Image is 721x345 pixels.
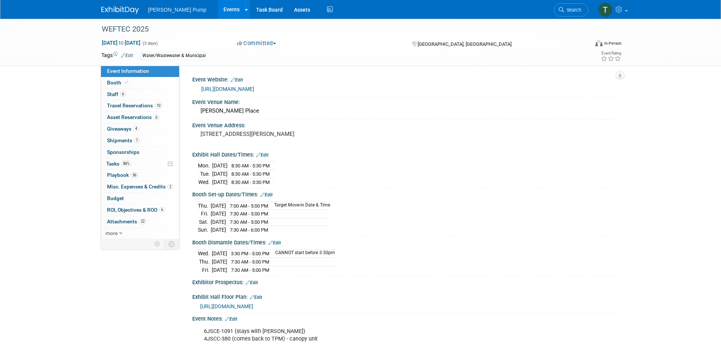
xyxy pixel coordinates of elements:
span: Tasks [106,161,131,167]
span: ROI, Objectives & ROO [107,207,165,213]
a: more [101,228,179,239]
td: [DATE] [211,226,226,234]
td: Thu. [198,202,211,210]
span: 8:30 AM - 5:30 PM [231,163,270,169]
a: Edit [231,77,243,83]
td: [DATE] [212,178,228,186]
span: 8:30 AM - 5:30 PM [231,171,270,177]
td: Personalize Event Tab Strip [151,239,164,249]
span: (3 days) [142,41,158,46]
span: 8:30 AM - 3:30 PM [231,179,270,185]
td: [DATE] [212,250,227,258]
a: Asset Reservations6 [101,112,179,123]
span: 7:00 AM - 5:00 PM [230,203,268,209]
span: 7:30 AM - 6:00 PM [230,227,268,233]
span: [GEOGRAPHIC_DATA], [GEOGRAPHIC_DATA] [418,41,511,47]
div: Exhibit Hall Floor Plan: [192,291,620,301]
a: Budget [101,193,179,204]
a: ROI, Objectives & ROO6 [101,205,179,216]
td: Mon. [198,162,212,170]
td: Fri. [198,266,212,274]
img: ExhibitDay [101,6,139,14]
img: Teri Beth Perkins [598,3,612,17]
td: Tags [101,51,133,60]
td: [DATE] [211,210,226,218]
span: Attachments [107,218,146,224]
span: 7:30 AM - 5:00 PM [231,259,269,265]
span: [DATE] [DATE] [101,39,141,46]
span: Sponsorships [107,149,139,155]
a: Edit [256,152,268,158]
a: Playbook56 [101,170,179,181]
span: Event Information [107,68,149,74]
div: Booth Dismantle Dates/Times: [192,237,620,247]
span: Playbook [107,172,138,178]
a: Sponsorships [101,147,179,158]
span: 10 [155,103,162,108]
span: more [106,230,118,236]
td: [DATE] [212,170,228,178]
td: Sat. [198,218,211,226]
a: Edit [250,295,262,300]
td: Wed. [198,250,212,258]
div: Event Venue Address: [192,120,620,129]
div: Exhibitor Prospectus: [192,277,620,286]
a: Edit [260,192,273,197]
span: Asset Reservations [107,114,159,120]
span: [PERSON_NAME] Pump [148,7,207,13]
div: [PERSON_NAME] Place [198,105,614,117]
span: Search [564,7,581,13]
a: [URL][DOMAIN_NAME] [200,303,253,309]
span: 2 [167,184,173,190]
a: Travel Reservations10 [101,100,179,111]
a: Tasks86% [101,158,179,170]
span: 7:30 AM - 5:00 PM [230,219,268,225]
pre: [STREET_ADDRESS][PERSON_NAME] [201,131,362,137]
div: Exhibit Hall Dates/Times: [192,149,620,159]
span: Staff [107,91,126,97]
span: Giveaways [107,126,139,132]
td: Fri. [198,210,211,218]
td: Wed. [198,178,212,186]
span: 1 [134,137,140,143]
a: [URL][DOMAIN_NAME] [201,86,254,92]
a: Event Information [101,66,179,77]
a: Booth [101,77,179,89]
td: [DATE] [212,266,227,274]
span: 56 [131,172,138,178]
td: Thu. [198,258,212,266]
span: 6 [120,91,126,97]
span: Misc. Expenses & Credits [107,184,173,190]
td: Tue. [198,170,212,178]
td: [DATE] [211,218,226,226]
span: 4 [133,126,139,131]
button: Committed [234,39,279,47]
a: Giveaways4 [101,124,179,135]
span: to [118,40,125,46]
span: Booth [107,80,130,86]
div: Event Rating [601,51,621,55]
span: Travel Reservations [107,102,162,108]
a: Edit [246,280,258,285]
div: Event Venue Name: [192,96,620,106]
span: Budget [107,195,124,201]
i: Booth reservation complete [125,80,128,84]
a: Misc. Expenses & Credits2 [101,181,179,193]
a: Edit [268,240,281,246]
span: 6 [154,114,159,120]
a: Edit [121,53,133,58]
a: Attachments22 [101,216,179,227]
div: Event Website: [192,74,620,84]
div: In-Person [604,41,621,46]
span: 7:30 AM - 5:00 PM [231,267,269,273]
td: [DATE] [211,202,226,210]
div: Event Notes: [192,313,620,323]
span: 22 [139,218,146,224]
a: Shipments1 [101,135,179,146]
span: 7:30 AM - 5:00 PM [230,211,268,217]
div: Booth Set-up Dates/Times: [192,189,620,199]
img: Format-Inperson.png [595,40,603,46]
span: 86% [121,161,131,166]
a: Staff6 [101,89,179,100]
